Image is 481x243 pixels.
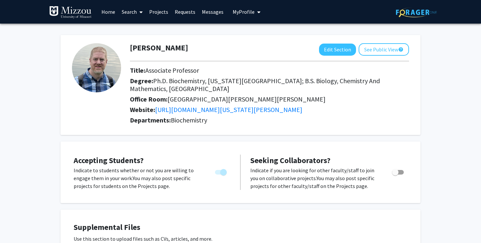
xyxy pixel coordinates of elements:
h2: Office Room: [130,95,409,103]
div: Toggle [212,166,230,176]
div: You cannot turn this off while you have active projects. [212,166,230,176]
p: Use this section to upload files such as CVs, articles, and more. [74,235,407,243]
h4: Supplemental Files [74,223,407,232]
a: Requests [171,0,199,23]
a: Home [98,0,118,23]
p: Indicate if you are looking for other faculty/staff to join you on collaborative projects. You ma... [250,166,380,190]
span: My Profile [233,9,255,15]
h2: Degree: [130,77,409,93]
a: Projects [146,0,171,23]
mat-icon: help [398,46,403,53]
button: Edit Section [319,44,356,56]
img: University of Missouri Logo [49,6,92,19]
span: Associate Professor [145,66,199,74]
span: Accepting Students? [74,155,144,165]
span: Ph.D. Biochemistry, [US_STATE][GEOGRAPHIC_DATA]; B.S. Biology, Chemistry And Mathematics, [GEOGRA... [130,77,380,93]
img: ForagerOne Logo [396,7,437,17]
a: Messages [199,0,227,23]
p: Indicate to students whether or not you are willing to engage them in your work. You may also pos... [74,166,203,190]
div: Toggle [389,166,407,176]
a: Opens in a new tab [155,105,302,114]
span: [GEOGRAPHIC_DATA][PERSON_NAME][PERSON_NAME] [168,95,326,103]
img: Profile Picture [72,43,121,92]
h2: Website: [130,106,409,114]
span: Seeking Collaborators? [250,155,330,165]
button: See Public View [359,43,409,56]
h1: [PERSON_NAME] [130,43,188,53]
iframe: Chat [5,214,28,238]
span: Biochemistry [171,116,207,124]
h2: Title: [130,66,409,74]
h2: Departments: [125,116,414,124]
a: Search [118,0,146,23]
